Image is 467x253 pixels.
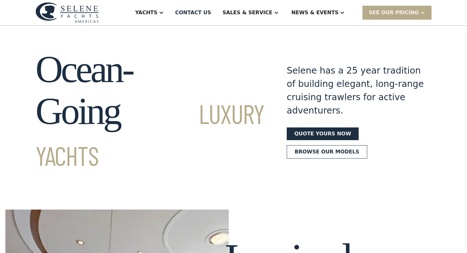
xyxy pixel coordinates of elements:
div: Yachts [135,9,157,16]
span: Luxury Yachts [35,97,264,171]
div: Sales & Service [222,9,272,16]
a: Browse our models [287,145,367,159]
div: News & EVENTS [291,9,339,16]
a: Quote yours now [287,127,359,140]
div: SEE Our Pricing [369,9,419,16]
div: SEE Our Pricing [362,6,432,19]
div: Selene has a 25 year tradition of building elegant, long-range cruising trawlers for active adven... [287,64,432,117]
img: logo [35,2,99,23]
h1: Ocean-Going [35,49,264,174]
div: Contact US [175,9,211,16]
